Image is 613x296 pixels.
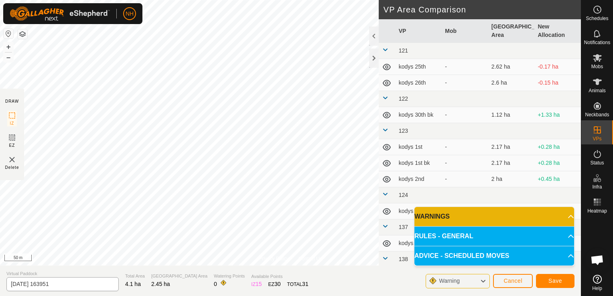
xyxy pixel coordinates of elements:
span: 121 [399,47,408,54]
td: -0.13 ha [534,203,581,219]
div: TOTAL [287,280,309,288]
td: kodys 29th [396,235,442,251]
span: VPs [593,136,601,141]
span: 2.45 ha [151,281,170,287]
span: Notifications [584,40,610,45]
td: 1.12 ha [488,107,535,123]
td: kodys 25th [396,59,442,75]
span: WARNINGS [414,212,450,221]
div: - [445,63,485,71]
span: 15 [256,281,262,287]
td: +0.28 ha [534,139,581,155]
button: + [4,42,13,52]
span: 137 [399,224,408,230]
td: 2.6 ha [488,75,535,91]
td: +1.33 ha [534,107,581,123]
img: Gallagher Logo [10,6,110,21]
span: [GEOGRAPHIC_DATA] Area [151,273,207,280]
span: NH [126,10,134,18]
button: Reset Map [4,29,13,39]
span: 31 [302,281,309,287]
span: Mobs [591,64,603,69]
a: Help [581,272,613,294]
span: Available Points [251,273,308,280]
span: IZ [10,120,14,126]
td: kodys 26th [396,75,442,91]
span: 122 [399,95,408,102]
th: [GEOGRAPHIC_DATA] Area [488,19,535,43]
span: Heatmap [587,209,607,213]
span: Delete [5,164,19,170]
td: kodys 30th bk [396,107,442,123]
p-accordion-header: WARNINGS [414,207,574,226]
div: EZ [268,280,281,288]
span: Status [590,160,604,165]
span: RULES - GENERAL [414,231,473,241]
a: Privacy Policy [259,255,289,262]
td: 2.17 ha [488,155,535,171]
p-accordion-header: ADVICE - SCHEDULED MOVES [414,246,574,266]
td: +0.45 ha [534,171,581,187]
th: Mob [442,19,488,43]
td: -0.15 ha [534,75,581,91]
td: kodys 2nd [396,171,442,187]
span: Cancel [503,278,522,284]
span: Help [592,286,602,291]
span: 0 [214,281,217,287]
td: 2.58 ha [488,203,535,219]
div: - [445,143,485,151]
span: Animals [589,88,606,93]
td: 2.17 ha [488,139,535,155]
span: Watering Points [214,273,245,280]
td: 2.62 ha [488,59,535,75]
td: kodys 3rd [396,203,442,219]
span: EZ [9,142,15,148]
td: kodys 1st bk [396,155,442,171]
span: 138 [399,256,408,262]
span: 124 [399,192,408,198]
span: 4.1 ha [125,281,141,287]
h2: VP Area Comparison [384,5,581,14]
img: VP [7,155,17,164]
span: Infra [592,184,602,189]
div: DRAW [5,98,19,104]
div: - [445,175,485,183]
td: +0.28 ha [534,155,581,171]
span: Total Area [125,273,145,280]
span: Save [548,278,562,284]
span: 30 [274,281,281,287]
span: Neckbands [585,112,609,117]
span: Warning [439,278,460,284]
a: Contact Us [298,255,322,262]
button: Save [536,274,574,288]
button: Cancel [493,274,533,288]
div: IZ [251,280,262,288]
p-accordion-header: RULES - GENERAL [414,227,574,246]
button: – [4,53,13,62]
td: -0.17 ha [534,59,581,75]
div: - [445,111,485,119]
th: New Allocation [534,19,581,43]
div: - [445,159,485,167]
td: kodys 1st [396,139,442,155]
div: - [445,79,485,87]
td: 2 ha [488,171,535,187]
div: Open chat [585,248,609,272]
span: ADVICE - SCHEDULED MOVES [414,251,509,261]
th: VP [396,19,442,43]
span: Virtual Paddock [6,270,119,277]
span: 123 [399,128,408,134]
span: Schedules [586,16,608,21]
button: Map Layers [18,29,27,39]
